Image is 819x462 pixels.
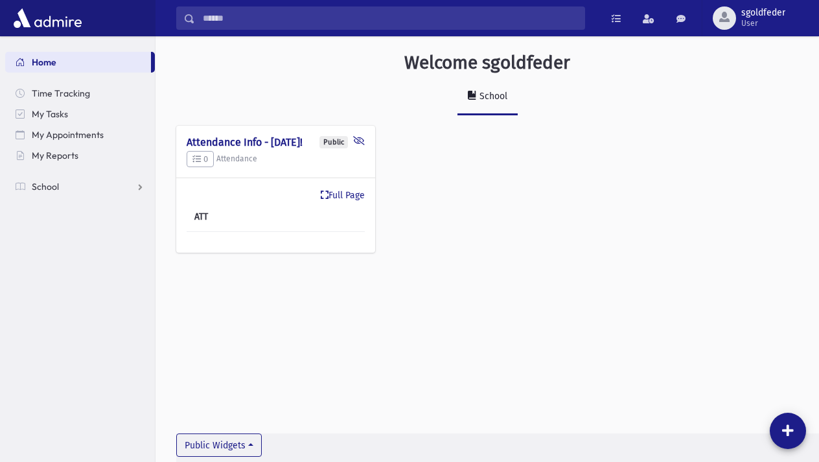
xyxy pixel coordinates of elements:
h5: Attendance [187,151,365,168]
div: Public [319,136,348,148]
span: My Appointments [32,129,104,141]
a: My Appointments [5,124,155,145]
a: Full Page [321,189,365,202]
span: sgoldfeder [741,8,785,18]
div: School [477,91,507,102]
h3: Welcome sgoldfeder [404,52,570,74]
span: My Reports [32,150,78,161]
button: Public Widgets [176,433,262,457]
input: Search [195,6,584,30]
a: My Tasks [5,104,155,124]
a: My Reports [5,145,155,166]
a: Time Tracking [5,83,155,104]
button: 0 [187,151,214,168]
a: School [457,79,518,115]
a: School [5,176,155,197]
a: Home [5,52,151,73]
span: 0 [192,154,208,164]
h4: Attendance Info - [DATE]! [187,136,365,148]
span: School [32,181,59,192]
th: ATT [187,202,244,232]
span: User [741,18,785,29]
span: Time Tracking [32,87,90,99]
img: AdmirePro [10,5,85,31]
span: Home [32,56,56,68]
span: My Tasks [32,108,68,120]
